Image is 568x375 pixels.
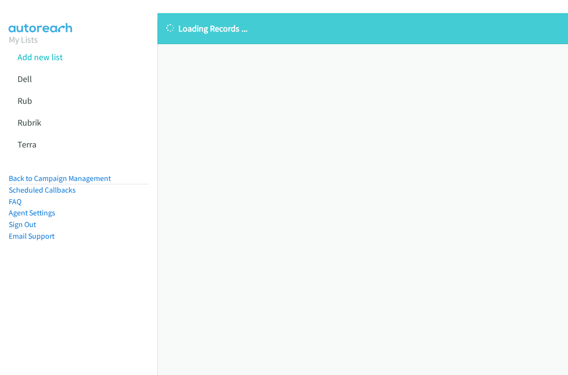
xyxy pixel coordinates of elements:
[9,231,54,241] a: Email Support
[17,117,41,128] a: Rubrik
[9,208,55,217] a: Agent Settings
[9,174,111,183] a: Back to Campaign Management
[9,220,36,229] a: Sign Out
[9,185,76,195] a: Scheduled Callbacks
[17,95,32,106] a: Rub
[9,197,21,206] a: FAQ
[17,139,36,150] a: Terra
[166,22,559,35] p: Loading Records ...
[17,73,32,84] a: Dell
[9,34,38,45] a: My Lists
[17,51,63,63] a: Add new list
